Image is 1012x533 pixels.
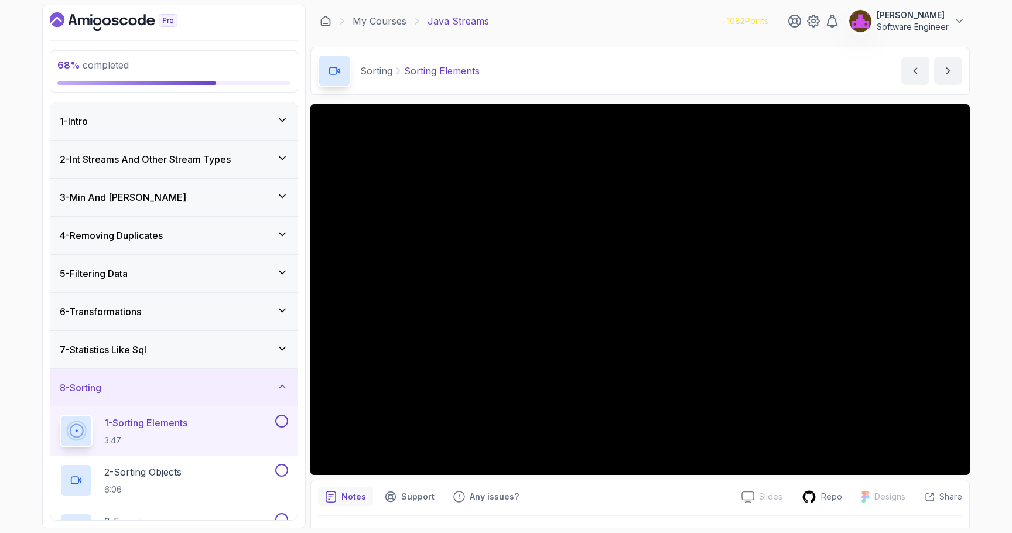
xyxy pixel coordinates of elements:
h3: 3 - Min And [PERSON_NAME] [60,190,186,204]
button: Support button [378,487,442,506]
p: Slides [759,491,782,503]
span: completed [57,59,129,71]
p: Notes [341,491,366,503]
p: Sorting [360,64,392,78]
button: 6-Transformations [50,293,298,330]
button: Share [915,491,962,503]
a: Dashboard [320,15,331,27]
button: 3-Min And [PERSON_NAME] [50,179,298,216]
button: Feedback button [446,487,526,506]
h3: 4 - Removing Duplicates [60,228,163,242]
a: My Courses [353,14,406,28]
button: 4-Removing Duplicates [50,217,298,254]
button: 7-Statistics Like Sql [50,331,298,368]
h3: 6 - Transformations [60,305,141,319]
h3: 1 - Intro [60,114,88,128]
iframe: 1 - Sorting Elements [310,104,970,475]
h3: 2 - Int Streams And Other Stream Types [60,152,231,166]
span: 68 % [57,59,80,71]
img: user profile image [849,10,871,32]
h3: 8 - Sorting [60,381,101,395]
p: Java Streams [428,14,489,28]
button: notes button [318,487,373,506]
p: Share [939,491,962,503]
button: previous content [901,57,929,85]
p: 3:47 [104,435,187,446]
button: 1-Intro [50,102,298,140]
p: 1082 Points [727,15,768,27]
h3: 7 - Statistics Like Sql [60,343,146,357]
p: Support [401,491,435,503]
button: next content [934,57,962,85]
button: 2-Int Streams And Other Stream Types [50,141,298,178]
button: 1-Sorting Elements3:47 [60,415,288,447]
p: Sorting Elements [404,64,480,78]
p: [PERSON_NAME] [877,9,949,21]
p: 6:06 [104,484,182,496]
p: 3 - Exercise [104,514,151,528]
p: Designs [874,491,905,503]
a: Dashboard [50,12,204,31]
button: 8-Sorting [50,369,298,406]
button: 5-Filtering Data [50,255,298,292]
button: 2-Sorting Objects6:06 [60,464,288,497]
button: user profile image[PERSON_NAME]Software Engineer [849,9,965,33]
p: 1 - Sorting Elements [104,416,187,430]
p: Software Engineer [877,21,949,33]
a: Repo [792,490,852,504]
p: 2 - Sorting Objects [104,465,182,479]
p: Repo [821,491,842,503]
h3: 5 - Filtering Data [60,266,128,281]
p: Any issues? [470,491,519,503]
